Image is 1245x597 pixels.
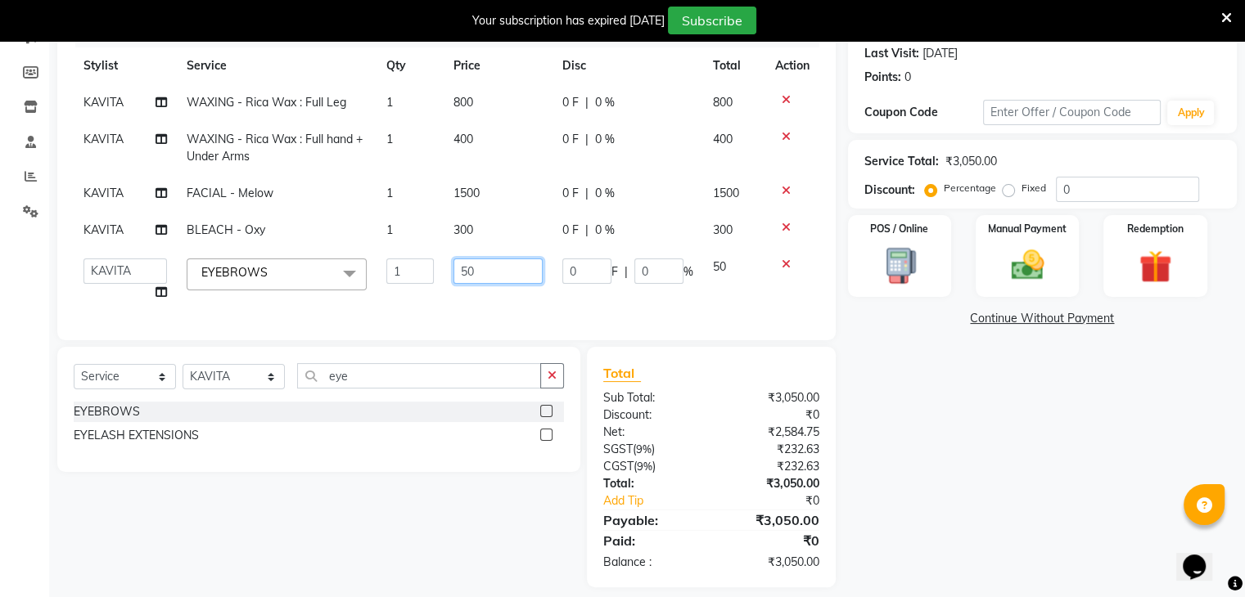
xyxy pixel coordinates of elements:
span: | [585,222,589,239]
span: 0 F [562,185,579,202]
span: KAVITA [83,132,124,146]
span: 1 [386,132,393,146]
div: Payable: [591,510,711,530]
input: Search or Scan [297,363,541,388]
span: 1 [386,95,393,110]
div: Discount: [591,406,711,424]
label: Fixed [1022,181,1046,195]
span: KAVITA [83,95,124,110]
span: | [585,131,589,148]
label: Percentage [944,181,996,195]
span: 1 [386,186,393,200]
span: 0 F [562,222,579,239]
span: SGST [603,442,633,456]
span: 0 % [595,131,615,148]
a: Add Tip [591,492,731,509]
span: 300 [453,222,473,237]
span: 1500 [453,186,480,200]
button: Apply [1167,101,1214,125]
span: 9% [637,460,652,473]
div: Points: [864,69,901,86]
span: Total [603,365,641,382]
img: _pos-terminal.svg [873,246,926,285]
button: Subscribe [668,7,756,34]
div: Your subscription has expired [DATE] [472,12,665,29]
span: WAXING - Rica Wax : Full hand + Under Arms [187,132,363,164]
span: WAXING - Rica Wax : Full Leg [187,95,346,110]
th: Qty [377,47,444,84]
div: ₹3,050.00 [711,389,832,406]
div: Sub Total: [591,389,711,406]
span: 0 F [562,131,579,148]
div: ₹3,050.00 [945,153,997,170]
div: ( ) [591,458,711,475]
th: Total [703,47,765,84]
div: Last Visit: [864,45,919,62]
a: Continue Without Payment [851,310,1234,327]
div: Discount: [864,182,915,199]
span: 400 [453,132,473,146]
span: | [585,185,589,202]
th: Stylist [74,47,177,84]
th: Service [177,47,377,84]
div: ₹232.63 [711,458,832,475]
span: | [585,94,589,111]
th: Action [765,47,819,84]
span: 800 [713,95,733,110]
img: _gift.svg [1129,246,1182,287]
th: Price [444,47,553,84]
div: [DATE] [922,45,958,62]
label: POS / Online [870,222,928,236]
div: Balance : [591,554,711,571]
span: 0 % [595,94,615,111]
label: Redemption [1127,222,1184,236]
img: _cash.svg [1001,246,1054,284]
div: ₹0 [711,531,832,550]
div: Coupon Code [864,104,983,121]
div: Total: [591,475,711,492]
span: 1 [386,222,393,237]
div: Service Total: [864,153,939,170]
span: 50 [713,259,726,274]
input: Enter Offer / Coupon Code [983,100,1162,125]
div: ₹2,584.75 [711,424,832,441]
span: 0 F [562,94,579,111]
div: ₹0 [731,492,831,509]
div: EYELASH EXTENSIONS [74,427,199,444]
span: 0 % [595,185,615,202]
span: 9% [636,442,652,456]
span: BLEACH - Oxy [187,222,265,237]
span: 1500 [713,186,739,200]
div: ₹0 [711,406,832,424]
div: Paid: [591,531,711,550]
span: CGST [603,459,634,474]
span: 400 [713,132,733,146]
span: 0 % [595,222,615,239]
span: % [683,263,693,281]
div: ₹3,050.00 [711,554,832,571]
span: 300 [713,222,733,237]
div: ₹3,050.00 [711,510,832,530]
span: F [611,263,618,281]
a: x [268,265,275,280]
div: 0 [904,69,911,86]
div: Net: [591,424,711,441]
span: 800 [453,95,473,110]
label: Manual Payment [988,222,1067,236]
div: ₹232.63 [711,441,832,458]
iframe: chat widget [1176,532,1229,581]
span: FACIAL - Melow [187,186,273,200]
span: KAVITA [83,186,124,200]
span: | [625,263,628,281]
div: ( ) [591,441,711,458]
span: KAVITA [83,222,124,237]
div: EYEBROWS [74,403,140,420]
th: Disc [553,47,703,84]
span: EYEBROWS [201,265,268,280]
div: ₹3,050.00 [711,475,832,492]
